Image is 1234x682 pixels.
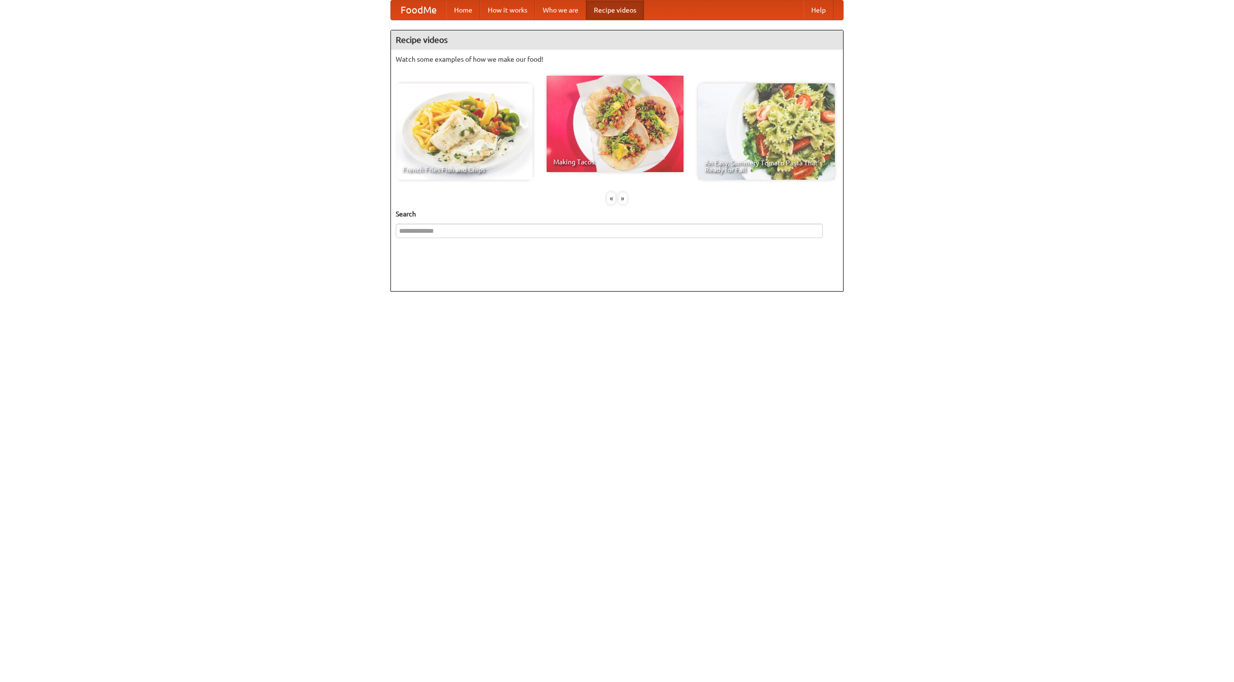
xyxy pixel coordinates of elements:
[396,54,838,64] p: Watch some examples of how we make our food!
[547,76,684,172] a: Making Tacos
[618,192,627,204] div: »
[586,0,644,20] a: Recipe videos
[698,83,835,180] a: An Easy, Summery Tomato Pasta That's Ready for Fall
[535,0,586,20] a: Who we are
[607,192,616,204] div: «
[804,0,833,20] a: Help
[480,0,535,20] a: How it works
[705,160,828,173] span: An Easy, Summery Tomato Pasta That's Ready for Fall
[391,30,843,50] h4: Recipe videos
[446,0,480,20] a: Home
[396,209,838,219] h5: Search
[402,166,526,173] span: French Fries Fish and Chips
[553,159,677,165] span: Making Tacos
[391,0,446,20] a: FoodMe
[396,83,533,180] a: French Fries Fish and Chips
